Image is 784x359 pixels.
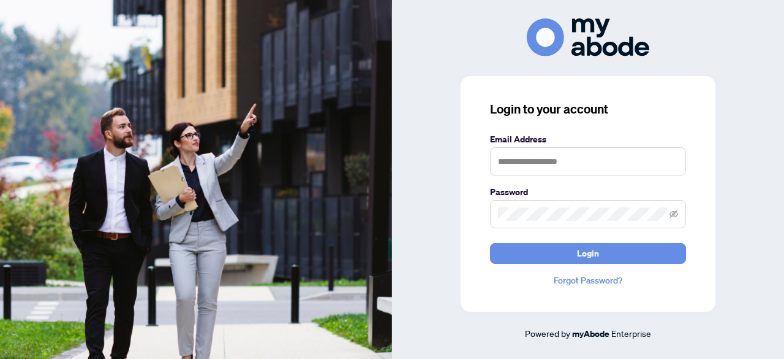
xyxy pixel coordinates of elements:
img: ma-logo [527,18,649,56]
h3: Login to your account [490,101,686,118]
a: Forgot Password? [490,274,686,287]
label: Email Address [490,133,686,146]
span: Login [577,244,599,263]
span: Enterprise [611,328,651,339]
button: Login [490,243,686,264]
span: eye-invisible [669,210,678,218]
label: Password [490,185,686,199]
span: Powered by [525,328,570,339]
a: myAbode [572,327,609,341]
